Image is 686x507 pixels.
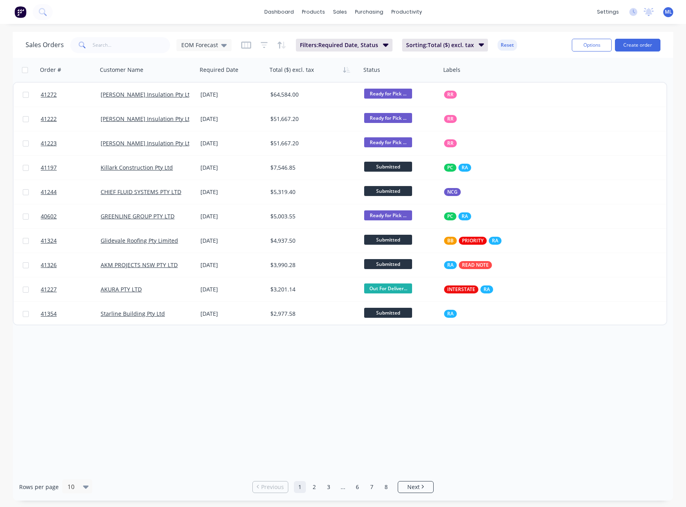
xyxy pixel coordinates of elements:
[270,261,353,269] div: $3,990.28
[444,285,493,293] button: INTERSTATERA
[351,6,387,18] div: purchasing
[363,66,380,74] div: Status
[41,253,101,277] a: 41326
[261,483,284,491] span: Previous
[270,212,353,220] div: $5,003.55
[41,212,57,220] span: 40602
[41,180,101,204] a: 41244
[492,237,498,245] span: RA
[101,188,181,196] a: CHIEF FLUID SYSTEMS PTY LTD
[447,212,453,220] span: PC
[444,261,492,269] button: RAREAD NOTE
[41,91,57,99] span: 41272
[41,204,101,228] a: 40602
[665,8,672,16] span: ML
[462,164,468,172] span: RA
[270,91,353,99] div: $64,584.00
[337,481,349,493] a: Jump forward
[270,66,314,74] div: Total ($) excl. tax
[41,164,57,172] span: 41197
[270,310,353,318] div: $2,977.58
[270,285,353,293] div: $3,201.14
[101,285,142,293] a: AKURA PTY LTD
[323,481,335,493] a: Page 3
[444,237,502,245] button: BBPRIORITYRA
[40,66,61,74] div: Order #
[364,308,412,318] span: Submitted
[260,6,298,18] a: dashboard
[300,41,378,49] span: Filters: Required Date, Status
[270,164,353,172] div: $7,546.85
[41,156,101,180] a: 41197
[364,162,412,172] span: Submitted
[364,186,412,196] span: Submitted
[406,41,474,49] span: Sorting: Total ($) excl. tax
[380,481,392,493] a: Page 8
[101,237,178,244] a: Glidevale Roofing Pty Limited
[351,481,363,493] a: Page 6
[41,302,101,326] a: 41354
[444,139,457,147] button: RR
[364,259,412,269] span: Submitted
[41,115,57,123] span: 41222
[296,39,393,51] button: Filters:Required Date, Status
[387,6,426,18] div: productivity
[402,39,488,51] button: Sorting:Total ($) excl. tax
[364,235,412,245] span: Submitted
[593,6,623,18] div: settings
[26,41,64,49] h1: Sales Orders
[200,212,264,220] div: [DATE]
[572,39,612,51] button: Options
[41,285,57,293] span: 41227
[364,113,412,123] span: Ready for Pick ...
[101,164,173,171] a: Killark Construction Pty Ltd
[200,91,264,99] div: [DATE]
[447,115,454,123] span: RR
[41,131,101,155] a: 41223
[253,483,288,491] a: Previous page
[444,164,471,172] button: PCRA
[100,66,143,74] div: Customer Name
[447,139,454,147] span: RR
[181,41,218,49] span: EOM Forecast
[444,188,461,196] button: NCG
[249,481,437,493] ul: Pagination
[364,137,412,147] span: Ready for Pick ...
[41,237,57,245] span: 41324
[200,285,264,293] div: [DATE]
[329,6,351,18] div: sales
[19,483,59,491] span: Rows per page
[41,229,101,253] a: 41324
[200,188,264,196] div: [DATE]
[447,164,453,172] span: PC
[364,283,412,293] span: Out For Deliver...
[101,212,174,220] a: GREENLINE GROUP PTY LTD
[200,139,264,147] div: [DATE]
[462,261,489,269] span: READ NOTE
[447,261,454,269] span: RA
[41,188,57,196] span: 41244
[364,210,412,220] span: Ready for Pick ...
[447,237,454,245] span: BB
[443,66,460,74] div: Labels
[270,188,353,196] div: $5,319.40
[200,115,264,123] div: [DATE]
[200,310,264,318] div: [DATE]
[270,139,353,147] div: $51,667.20
[398,483,433,491] a: Next page
[444,310,457,318] button: RA
[41,139,57,147] span: 41223
[444,212,471,220] button: PCRA
[407,483,420,491] span: Next
[447,310,454,318] span: RA
[270,115,353,123] div: $51,667.20
[93,37,171,53] input: Search...
[41,277,101,301] a: 41227
[41,261,57,269] span: 41326
[615,39,660,51] button: Create order
[462,212,468,220] span: RA
[498,40,517,51] button: Reset
[14,6,26,18] img: Factory
[366,481,378,493] a: Page 7
[298,6,329,18] div: products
